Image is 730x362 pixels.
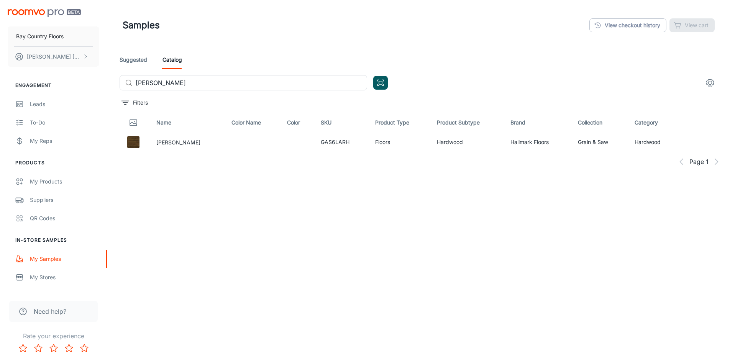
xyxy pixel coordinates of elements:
[369,112,431,133] th: Product Type
[8,9,81,17] img: Roomvo PRO Beta
[30,273,99,282] div: My Stores
[30,196,99,204] div: Suppliers
[572,112,628,133] th: Collection
[30,214,99,223] div: QR Codes
[628,133,680,151] td: Hardwood
[129,118,138,127] svg: Thumbnail
[27,52,81,61] p: [PERSON_NAME] [PERSON_NAME]
[431,112,504,133] th: Product Subtype
[702,75,718,90] button: settings
[225,112,281,133] th: Color Name
[30,177,99,186] div: My Products
[315,112,369,133] th: SKU
[136,75,367,90] input: Search
[315,133,369,151] td: GAS6LARH
[34,307,66,316] span: Need help?
[61,341,77,356] button: Rate 4 star
[123,18,160,32] h1: Samples
[689,157,709,166] span: Page 1
[30,255,99,263] div: My Samples
[77,341,92,356] button: Rate 5 star
[373,76,388,90] button: Open QR code scanner
[628,112,680,133] th: Category
[30,118,99,127] div: To-do
[6,331,101,341] p: Rate your experience
[431,133,504,151] td: Hardwood
[504,112,572,133] th: Brand
[30,137,99,145] div: My Reps
[156,138,200,147] button: [PERSON_NAME]
[8,26,99,46] button: Bay Country Floors
[31,341,46,356] button: Rate 2 star
[281,112,315,133] th: Color
[120,97,150,109] button: filter
[572,133,628,151] td: Grain & Saw
[46,341,61,356] button: Rate 3 star
[162,51,182,69] a: Catalog
[369,133,431,151] td: Floors
[30,100,99,108] div: Leads
[133,98,148,107] p: Filters
[15,341,31,356] button: Rate 1 star
[589,18,666,32] a: View checkout history
[504,133,572,151] td: Hallmark Floors
[120,51,147,69] a: Suggested
[8,47,99,67] button: [PERSON_NAME] [PERSON_NAME]
[150,112,225,133] th: Name
[16,32,64,41] p: Bay Country Floors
